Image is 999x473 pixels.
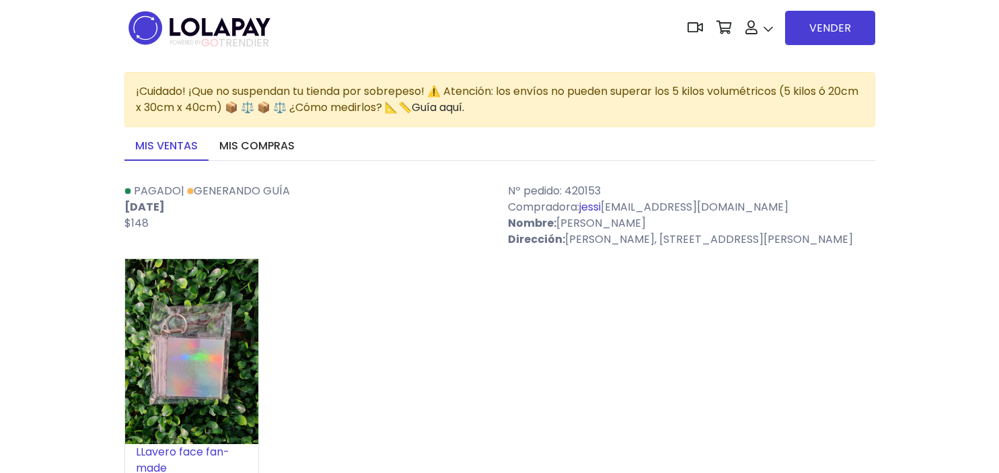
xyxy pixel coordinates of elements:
[508,199,875,215] p: Compradora: [EMAIL_ADDRESS][DOMAIN_NAME]
[170,37,269,49] span: TRENDIER
[124,7,274,49] img: logo
[124,133,209,161] a: Mis ventas
[124,215,149,231] span: $148
[125,259,258,444] img: small_1717983844747.jpeg
[124,199,492,215] p: [DATE]
[209,133,305,161] a: Mis compras
[184,183,290,198] span: Generando guía
[579,199,601,215] a: jessi
[134,183,181,198] span: Pagado
[116,183,500,248] div: |
[785,11,875,45] a: VENDER
[508,215,556,231] strong: Nombre:
[508,231,565,247] strong: Dirección:
[136,83,858,115] span: ¡Cuidado! ¡Que no suspendan tu tienda por sobrepeso! ⚠️ Atención: los envíos no pueden superar lo...
[170,39,201,46] span: POWERED BY
[201,35,219,50] span: GO
[508,215,875,231] p: [PERSON_NAME]
[412,100,464,115] a: Guía aquí.
[508,183,875,199] p: Nº pedido: 420153
[508,231,875,248] p: [PERSON_NAME], [STREET_ADDRESS][PERSON_NAME]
